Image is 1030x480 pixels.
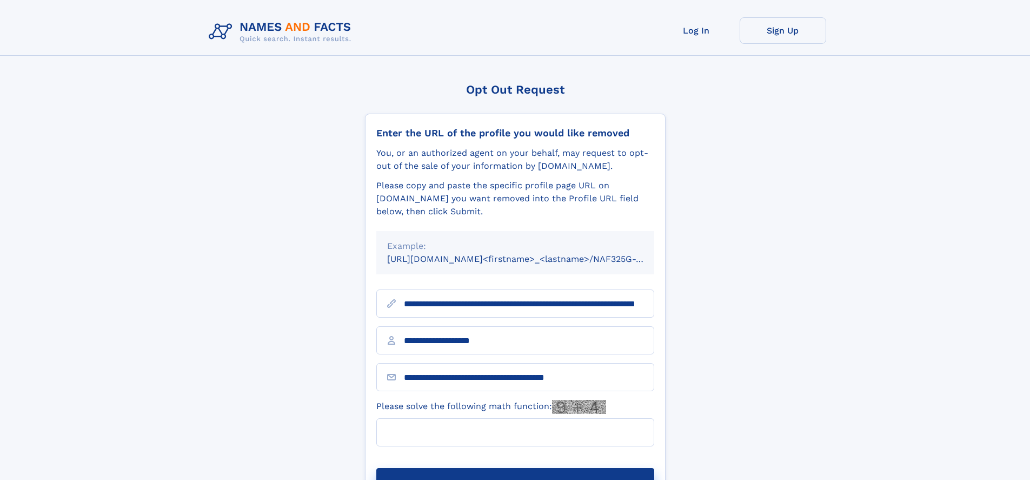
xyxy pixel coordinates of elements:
a: Log In [653,17,740,44]
div: Please copy and paste the specific profile page URL on [DOMAIN_NAME] you want removed into the Pr... [376,179,654,218]
div: Enter the URL of the profile you would like removed [376,127,654,139]
img: Logo Names and Facts [204,17,360,47]
div: You, or an authorized agent on your behalf, may request to opt-out of the sale of your informatio... [376,147,654,173]
div: Example: [387,240,643,253]
small: [URL][DOMAIN_NAME]<firstname>_<lastname>/NAF325G-xxxxxxxx [387,254,675,264]
div: Opt Out Request [365,83,666,96]
label: Please solve the following math function: [376,400,606,414]
a: Sign Up [740,17,826,44]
